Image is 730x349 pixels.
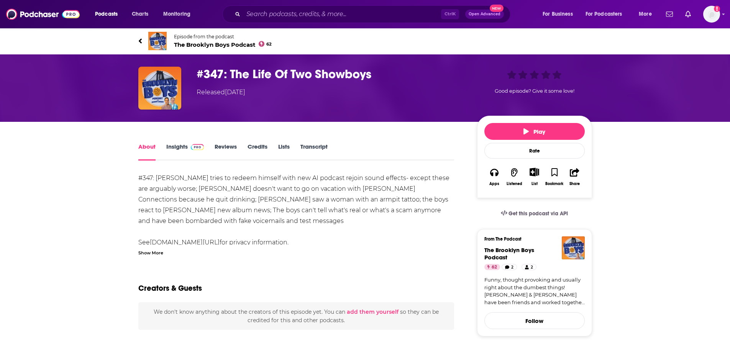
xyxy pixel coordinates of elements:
span: Good episode? Give it some love! [495,88,574,94]
button: Share [564,163,584,191]
a: Show notifications dropdown [663,8,676,21]
span: 2 [511,264,513,271]
div: Share [569,182,580,186]
span: For Business [543,9,573,20]
span: Monitoring [163,9,190,20]
div: #347: [PERSON_NAME] tries to redeem himself with new AI podcast rejoin sound effects- except thes... [138,173,454,248]
a: The Brooklyn Boys PodcastEpisode from the podcastThe Brooklyn Boys Podcast62 [138,32,365,50]
span: Open Advanced [469,12,500,16]
a: Show notifications dropdown [682,8,694,21]
h2: Creators & Guests [138,283,202,293]
div: Rate [484,143,585,159]
span: The Brooklyn Boys Podcast [174,41,272,48]
span: More [639,9,652,20]
img: Podchaser Pro [191,144,204,150]
span: We don't know anything about the creators of this episode yet . You can so they can be credited f... [154,308,439,324]
a: Transcript [300,143,328,161]
a: Reviews [215,143,237,161]
a: Charts [127,8,153,20]
a: Lists [278,143,290,161]
h1: #347: The Life Of Two Showboys [197,67,465,82]
button: Show More Button [527,168,542,176]
span: Play [523,128,545,135]
button: add them yourself [347,309,399,315]
span: New [490,5,504,12]
a: About [138,143,156,161]
a: Get this podcast via API [495,204,574,223]
img: The Brooklyn Boys Podcast [562,236,585,259]
span: Podcasts [95,9,118,20]
button: open menu [90,8,128,20]
button: open menu [581,8,633,20]
div: Listened [507,182,522,186]
a: The Brooklyn Boys Podcast [484,246,534,261]
img: Podchaser - Follow, Share and Rate Podcasts [6,7,80,21]
span: Episode from the podcast [174,34,272,39]
a: 62 [484,264,500,270]
a: Funny, thought provoking and usually right about the dumbest things! [PERSON_NAME] & [PERSON_NAME... [484,276,585,306]
span: 62 [492,264,497,271]
a: Credits [248,143,267,161]
span: 62 [266,43,272,46]
h3: From The Podcast [484,236,579,242]
a: InsightsPodchaser Pro [166,143,204,161]
button: open menu [537,8,582,20]
input: Search podcasts, credits, & more... [243,8,441,20]
div: Released [DATE] [197,88,245,97]
span: Charts [132,9,148,20]
a: 2 [502,264,517,270]
div: Bookmark [545,182,563,186]
button: open menu [158,8,200,20]
span: For Podcasters [586,9,622,20]
button: Open AdvancedNew [465,10,504,19]
span: Ctrl K [441,9,459,19]
button: Bookmark [545,163,564,191]
div: Search podcasts, credits, & more... [230,5,518,23]
img: The Brooklyn Boys Podcast [148,32,167,50]
div: Apps [489,182,499,186]
div: Show More ButtonList [524,163,544,191]
button: open menu [633,8,661,20]
button: Apps [484,163,504,191]
div: List [532,181,538,186]
button: Show profile menu [703,6,720,23]
a: [DOMAIN_NAME][URL] [150,239,220,246]
button: Follow [484,312,585,329]
button: Play [484,123,585,140]
span: Logged in as khileman [703,6,720,23]
button: Listened [504,163,524,191]
span: Get this podcast via API [509,210,568,217]
a: 2 [522,264,536,270]
span: 2 [531,264,533,271]
img: #347: The Life Of Two Showboys [138,67,181,110]
svg: Add a profile image [714,6,720,12]
img: User Profile [703,6,720,23]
